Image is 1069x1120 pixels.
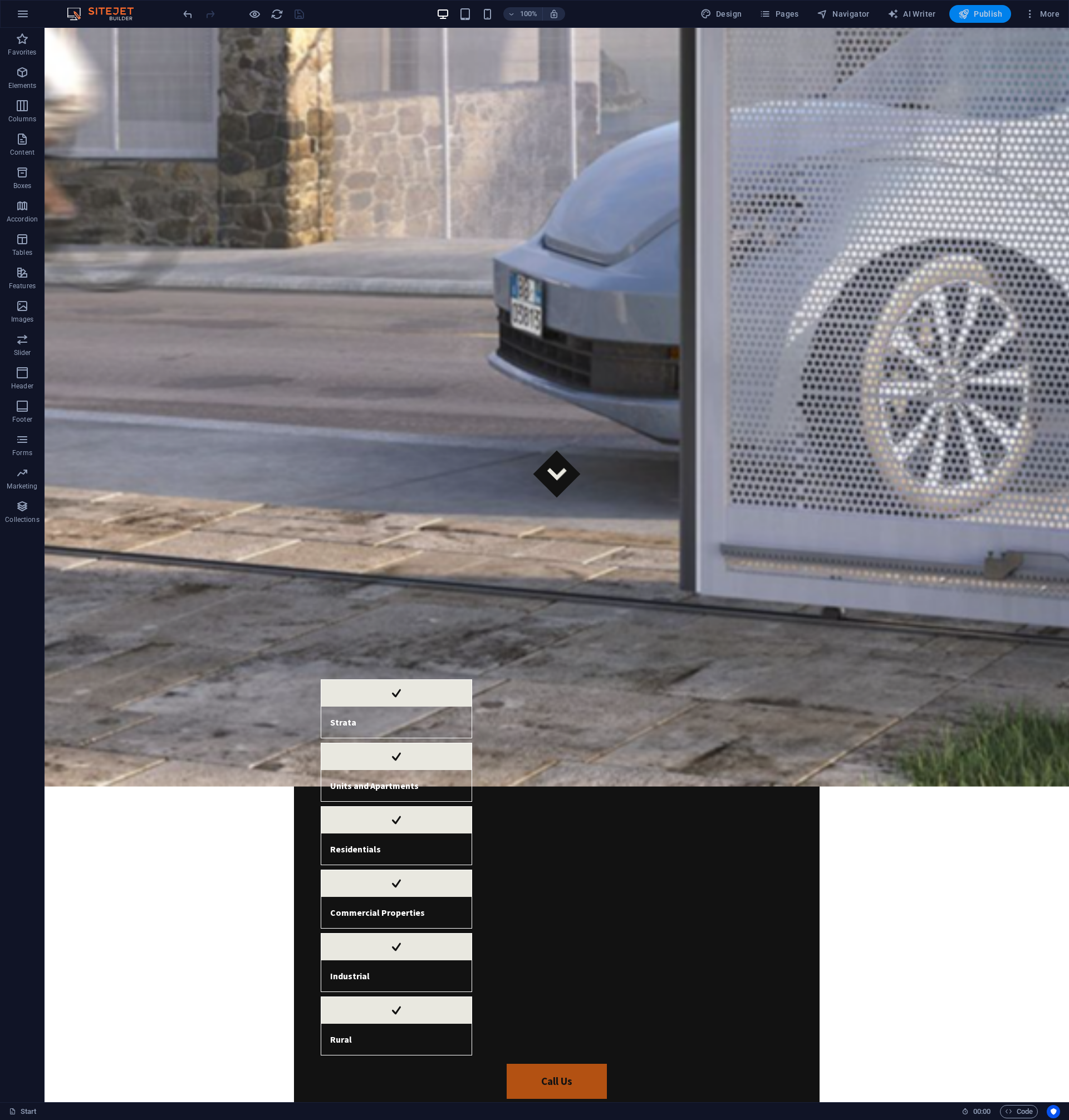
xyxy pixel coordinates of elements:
[1024,8,1060,19] span: More
[887,8,936,19] span: AI Writer
[962,1105,991,1118] h6: Session time
[13,181,32,190] p: Boxes
[503,7,543,21] button: 100%
[12,415,32,424] p: Footer
[271,8,283,21] i: Reload page
[1020,5,1064,23] button: More
[12,248,32,257] p: Tables
[973,1105,990,1118] span: 00 00
[270,7,283,21] button: reload
[9,282,36,290] p: Features
[248,7,261,21] button: Click here to leave preview mode and continue editing
[981,1107,983,1116] span: :
[696,5,747,23] button: Design
[696,5,747,23] div: Design (Ctrl+Alt+Y)
[817,8,870,19] span: Navigator
[755,5,803,23] button: Pages
[14,348,31,357] p: Slider
[1005,1105,1033,1118] span: Code
[64,7,148,21] img: Editor Logo
[11,382,33,391] p: Header
[9,1105,37,1118] a: Click to cancel selection. Double-click to open Pages
[1047,1105,1060,1118] button: Usercentrics
[10,148,35,157] p: Content
[700,8,742,19] span: Design
[12,448,32,457] p: Forms
[812,5,874,23] button: Navigator
[8,115,36,124] p: Columns
[11,315,34,324] p: Images
[520,7,538,21] h6: 100%
[7,482,37,491] p: Marketing
[8,48,36,57] p: Favorites
[1000,1105,1038,1118] button: Code
[8,81,37,90] p: Elements
[7,215,38,224] p: Accordion
[5,515,39,524] p: Collections
[883,5,940,23] button: AI Writer
[549,9,559,19] i: On resize automatically adjust zoom level to fit chosen device.
[181,7,194,21] button: undo
[949,5,1011,23] button: Publish
[182,8,194,21] i: Undo: Change distance (Ctrl+Z)
[958,8,1002,19] span: Publish
[759,8,798,19] span: Pages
